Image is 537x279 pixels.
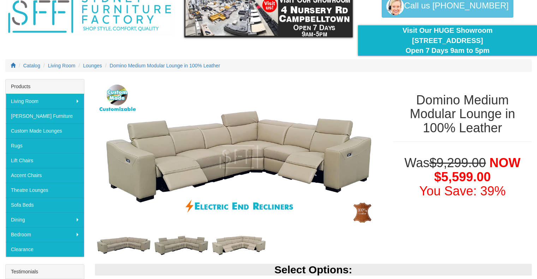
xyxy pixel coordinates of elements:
a: Custom Made Lounges [6,123,84,138]
font: You Save: 39% [419,184,506,198]
span: NOW $5,599.00 [434,156,520,184]
a: Rugs [6,138,84,153]
a: Dining [6,212,84,227]
h1: Domino Medium Modular Lounge in 100% Leather [393,93,532,135]
h1: Was [393,156,532,198]
a: Living Room [6,94,84,109]
a: [PERSON_NAME] Furniture [6,109,84,123]
div: Visit Our HUGE Showroom [STREET_ADDRESS] Open 7 Days 9am to 5pm [363,25,532,56]
a: Clearance [6,242,84,257]
a: Catalog [23,63,40,68]
a: Theatre Lounges [6,183,84,198]
a: Lounges [83,63,102,68]
a: Bedroom [6,227,84,242]
a: Living Room [48,63,76,68]
div: Testimonials [6,265,84,279]
b: Select Options: [274,264,352,275]
a: Sofa Beds [6,198,84,212]
div: Products [6,79,84,94]
a: Accent Chairs [6,168,84,183]
a: Lift Chairs [6,153,84,168]
del: $9,299.00 [429,156,486,170]
a: Domino Medium Modular Lounge in 100% Leather [110,63,220,68]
